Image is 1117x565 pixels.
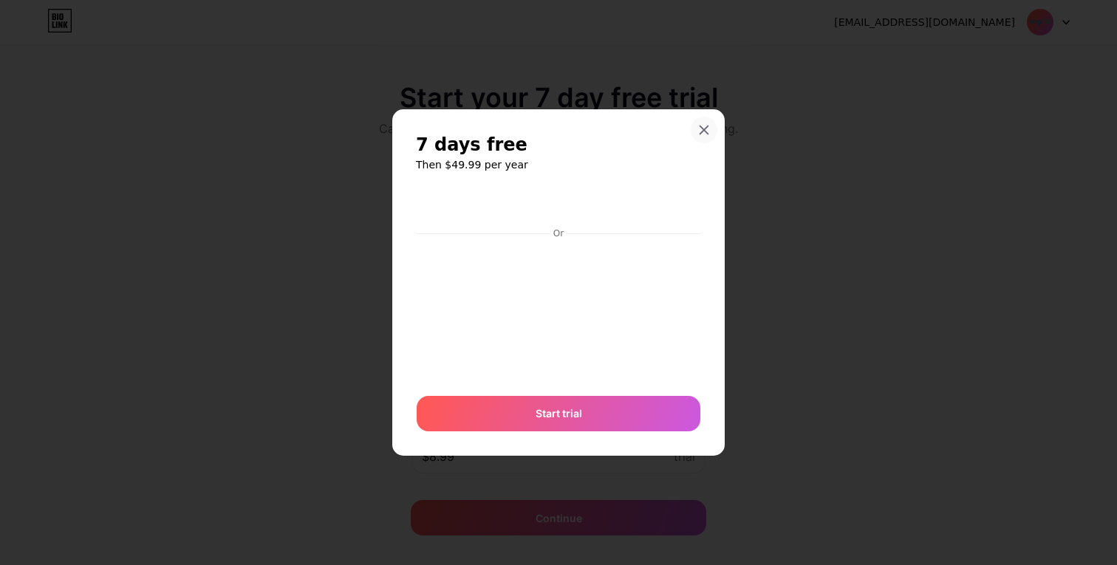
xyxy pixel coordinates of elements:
[417,188,700,223] iframe: Secure payment button frame
[536,405,582,421] span: Start trial
[416,133,527,157] span: 7 days free
[414,241,703,380] iframe: Secure payment input frame
[550,227,567,239] div: Or
[416,157,701,172] h6: Then $49.99 per year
